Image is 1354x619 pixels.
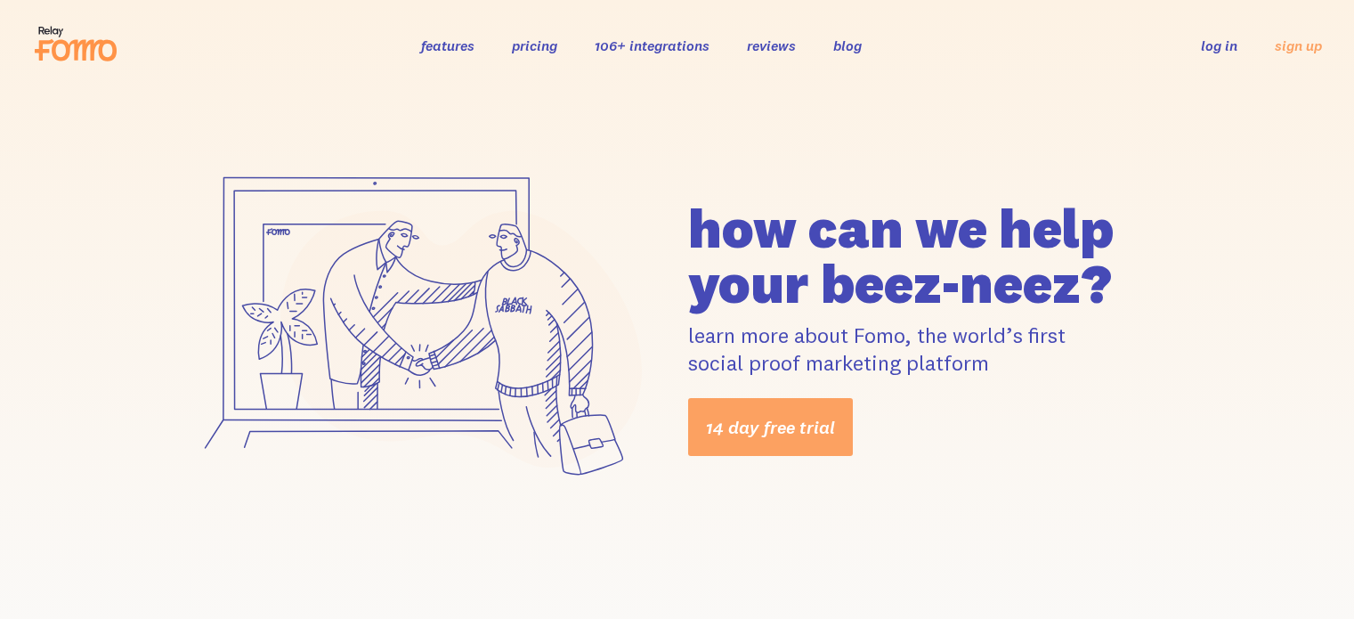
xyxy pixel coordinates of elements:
a: 106+ integrations [595,37,709,54]
a: features [421,37,474,54]
a: pricing [512,37,557,54]
a: blog [833,37,862,54]
a: reviews [747,37,796,54]
p: learn more about Fomo, the world’s first social proof marketing platform [688,322,1174,377]
a: sign up [1275,37,1322,55]
h1: how can we help your beez-neez? [688,200,1174,311]
a: log in [1201,37,1237,54]
a: 14 day free trial [688,398,853,456]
